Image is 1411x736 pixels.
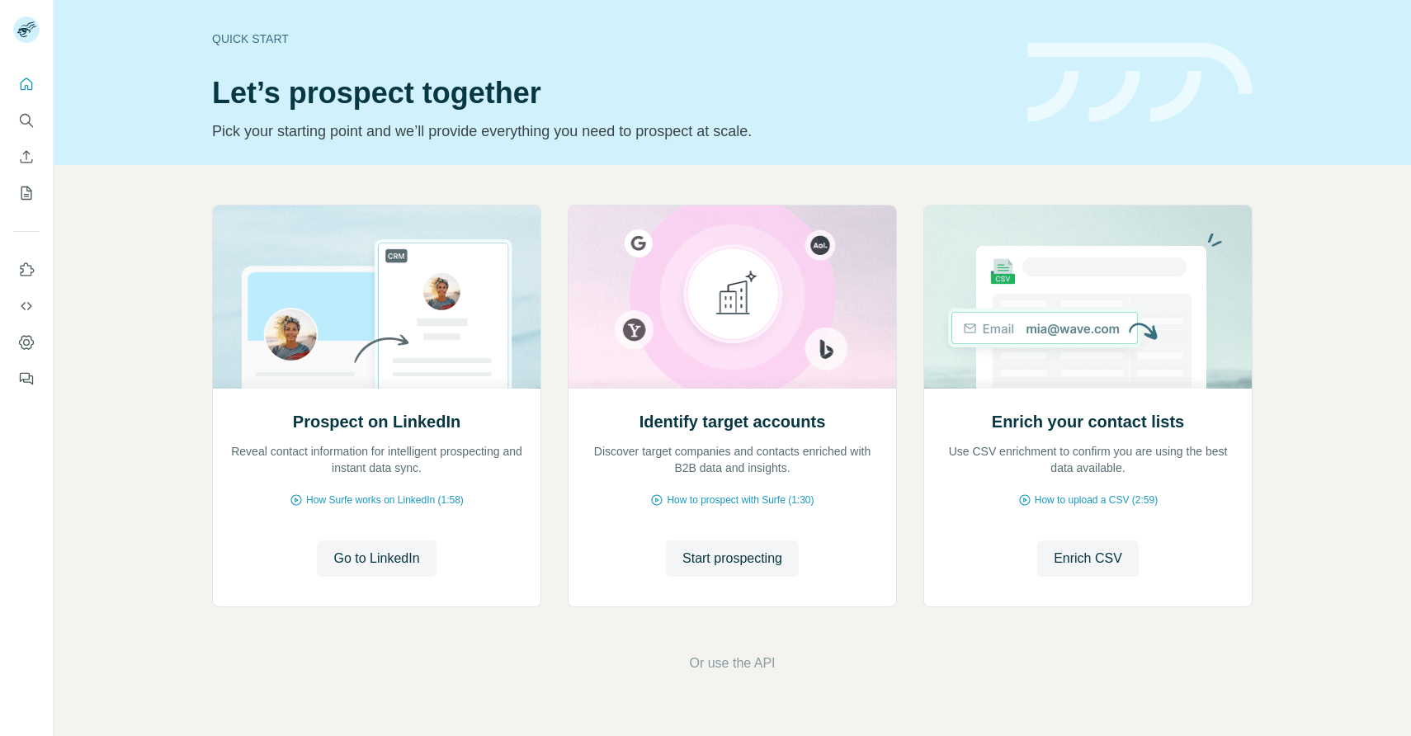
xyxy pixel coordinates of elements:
[667,493,814,507] span: How to prospect with Surfe (1:30)
[13,142,40,172] button: Enrich CSV
[293,410,460,433] h2: Prospect on LinkedIn
[306,493,464,507] span: How Surfe works on LinkedIn (1:58)
[13,255,40,285] button: Use Surfe on LinkedIn
[689,653,775,673] button: Or use the API
[568,205,897,389] img: Identify target accounts
[212,31,1008,47] div: Quick start
[212,77,1008,110] h1: Let’s prospect together
[212,120,1008,143] p: Pick your starting point and we’ll provide everything you need to prospect at scale.
[666,540,799,577] button: Start prospecting
[1054,549,1122,569] span: Enrich CSV
[13,291,40,321] button: Use Surfe API
[13,328,40,357] button: Dashboard
[941,443,1235,476] p: Use CSV enrichment to confirm you are using the best data available.
[13,69,40,99] button: Quick start
[212,205,541,389] img: Prospect on LinkedIn
[1027,43,1253,123] img: banner
[923,205,1253,389] img: Enrich your contact lists
[13,178,40,208] button: My lists
[682,549,782,569] span: Start prospecting
[1035,493,1158,507] span: How to upload a CSV (2:59)
[992,410,1184,433] h2: Enrich your contact lists
[229,443,524,476] p: Reveal contact information for intelligent prospecting and instant data sync.
[1037,540,1139,577] button: Enrich CSV
[639,410,826,433] h2: Identify target accounts
[585,443,880,476] p: Discover target companies and contacts enriched with B2B data and insights.
[317,540,436,577] button: Go to LinkedIn
[13,106,40,135] button: Search
[13,364,40,394] button: Feedback
[333,549,419,569] span: Go to LinkedIn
